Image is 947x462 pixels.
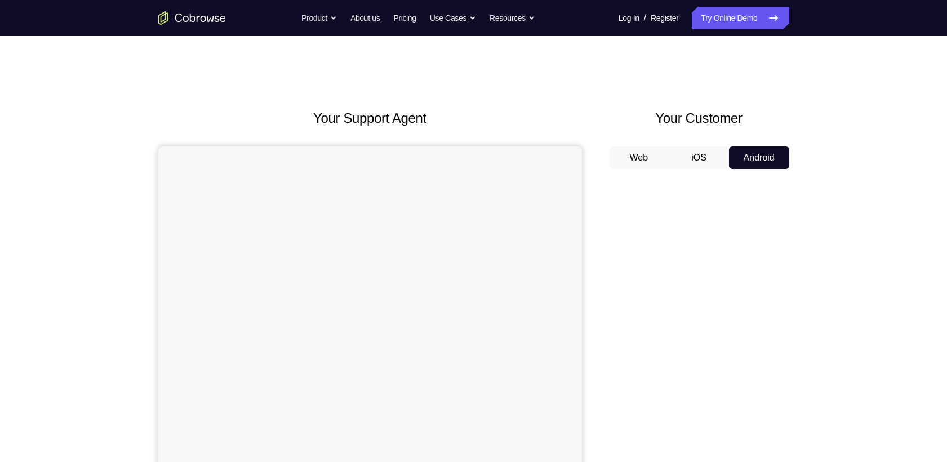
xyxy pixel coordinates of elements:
a: Register [651,7,678,29]
button: Use Cases [430,7,476,29]
button: Resources [490,7,535,29]
h2: Your Customer [609,108,789,128]
button: Web [609,146,669,169]
a: Try Online Demo [692,7,789,29]
a: Log In [619,7,639,29]
a: About us [350,7,380,29]
h2: Your Support Agent [158,108,582,128]
a: Pricing [393,7,416,29]
button: Product [301,7,337,29]
button: iOS [669,146,729,169]
span: / [644,11,646,25]
button: Android [729,146,789,169]
a: Go to the home page [158,11,226,25]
